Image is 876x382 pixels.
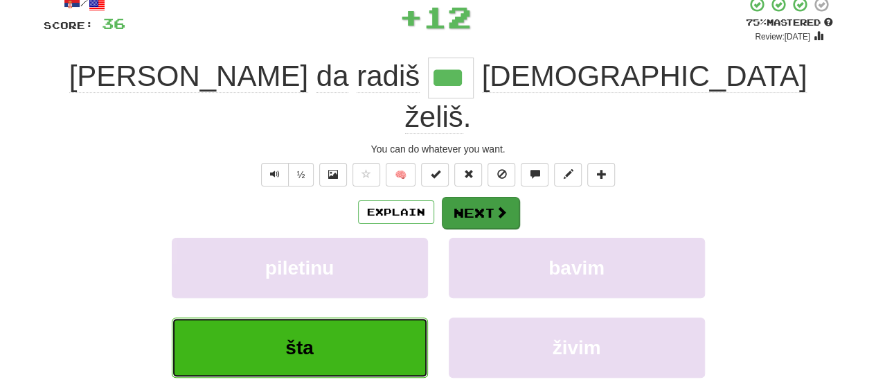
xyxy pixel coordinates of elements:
[44,19,93,31] span: Score:
[755,32,810,42] small: Review: [DATE]
[746,17,767,28] span: 75 %
[352,163,380,186] button: Favorite sentence (alt+f)
[357,60,420,93] span: radiš
[554,163,582,186] button: Edit sentence (alt+d)
[442,197,519,229] button: Next
[102,15,125,32] span: 36
[386,163,415,186] button: 🧠
[488,163,515,186] button: Ignore sentence (alt+i)
[521,163,548,186] button: Discuss sentence (alt+u)
[405,101,463,134] span: želiš
[69,60,308,93] span: [PERSON_NAME]
[261,163,289,186] button: Play sentence audio (ctl+space)
[288,163,314,186] button: ½
[258,163,314,186] div: Text-to-speech controls
[552,337,600,358] span: živim
[421,163,449,186] button: Set this sentence to 100% Mastered (alt+m)
[172,238,428,298] button: piletinu
[449,318,705,378] button: živim
[358,200,434,224] button: Explain
[548,257,605,279] span: bavim
[316,60,349,93] span: da
[449,238,705,298] button: bavim
[285,337,313,358] span: šta
[319,163,347,186] button: Show image (alt+x)
[44,142,833,156] div: You can do whatever you want.
[587,163,615,186] button: Add to collection (alt+a)
[454,163,482,186] button: Reset to 0% Mastered (alt+r)
[405,60,807,134] span: .
[265,257,334,279] span: piletinu
[482,60,807,93] span: [DEMOGRAPHIC_DATA]
[172,318,428,378] button: šta
[746,17,833,29] div: Mastered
